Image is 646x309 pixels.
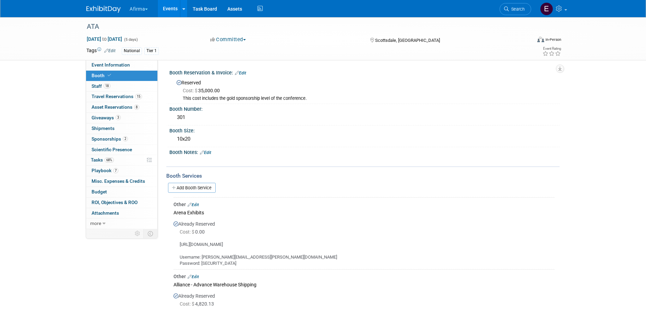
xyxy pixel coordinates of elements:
span: 68% [105,157,114,163]
a: Edit [188,274,199,279]
div: Event Rating [542,47,561,50]
span: Giveaways [92,115,121,120]
button: Committed [208,36,249,43]
a: Sponsorships2 [86,134,157,144]
div: Booth Services [166,172,560,180]
span: Staff [92,83,110,89]
a: Edit [200,150,211,155]
div: Booth Notes: [169,147,560,156]
div: Alliance - Advance Warehouse Shipping [174,280,554,289]
a: ROI, Objectives & ROO [86,198,157,208]
span: 7 [113,168,118,173]
a: Giveaways3 [86,113,157,123]
div: ATA [84,21,521,33]
a: Staff18 [86,81,157,92]
img: Emma Mitchell [540,2,553,15]
span: Scottsdale, [GEOGRAPHIC_DATA] [375,38,440,43]
a: Scientific Presence [86,145,157,155]
div: In-Person [545,37,561,42]
a: Asset Reservations8 [86,102,157,112]
td: Personalize Event Tab Strip [132,229,144,238]
a: Travel Reservations15 [86,92,157,102]
span: Asset Reservations [92,104,139,110]
span: ROI, Objectives & ROO [92,200,137,205]
span: more [90,221,101,226]
span: Budget [92,189,107,194]
span: 4,820.13 [180,301,217,307]
a: more [86,218,157,229]
span: Cost: $ [183,88,198,93]
span: to [101,36,108,42]
a: Budget [86,187,157,197]
img: ExhibitDay [86,6,121,13]
i: Booth reservation complete [108,73,111,77]
span: Cost: $ [180,301,195,307]
span: Cost: $ [180,229,195,235]
td: Toggle Event Tabs [144,229,158,238]
a: Edit [104,48,116,53]
a: Event Information [86,60,157,70]
div: Reserved [175,78,554,102]
span: Playbook [92,168,118,173]
div: National [122,47,142,55]
div: [URL][DOMAIN_NAME] Username: [PERSON_NAME][EMAIL_ADDRESS][PERSON_NAME][DOMAIN_NAME] Password: [SE... [174,236,554,267]
div: This cost includes the gold sponsorship level of the conference. [183,96,554,102]
span: Misc. Expenses & Credits [92,178,145,184]
span: 15 [135,94,142,99]
div: Tier 1 [144,47,159,55]
a: Add Booth Service [168,183,216,193]
div: Other [174,273,554,280]
span: Tasks [91,157,114,163]
td: Tags [86,47,116,55]
span: 18 [104,83,110,88]
span: Event Information [92,62,130,68]
a: Tasks68% [86,155,157,165]
a: Shipments [86,123,157,134]
div: Booth Number: [169,104,560,112]
span: Search [509,7,525,12]
a: Attachments [86,208,157,218]
span: Scientific Presence [92,147,132,152]
span: (5 days) [123,37,138,42]
span: Shipments [92,126,115,131]
div: Booth Size: [169,126,560,134]
a: Booth [86,71,157,81]
span: 35,000.00 [183,88,223,93]
a: Misc. Expenses & Credits [86,176,157,187]
a: Search [500,3,531,15]
div: 10x20 [175,134,554,144]
span: 3 [116,115,121,120]
span: 8 [134,105,139,110]
a: Edit [188,202,199,207]
div: 301 [175,112,554,123]
div: Arena Exhibits [174,208,554,217]
div: Other [174,201,554,208]
img: Format-Inperson.png [537,37,544,42]
div: Event Format [491,36,561,46]
span: 0.00 [180,229,207,235]
span: 2 [123,136,128,141]
span: Attachments [92,210,119,216]
span: Travel Reservations [92,94,142,99]
div: Booth Reservation & Invoice: [169,68,560,76]
span: Booth [92,73,112,78]
span: Sponsorships [92,136,128,142]
a: Edit [235,71,246,75]
a: Playbook7 [86,166,157,176]
span: [DATE] [DATE] [86,36,122,42]
div: Already Reserved [174,217,554,267]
